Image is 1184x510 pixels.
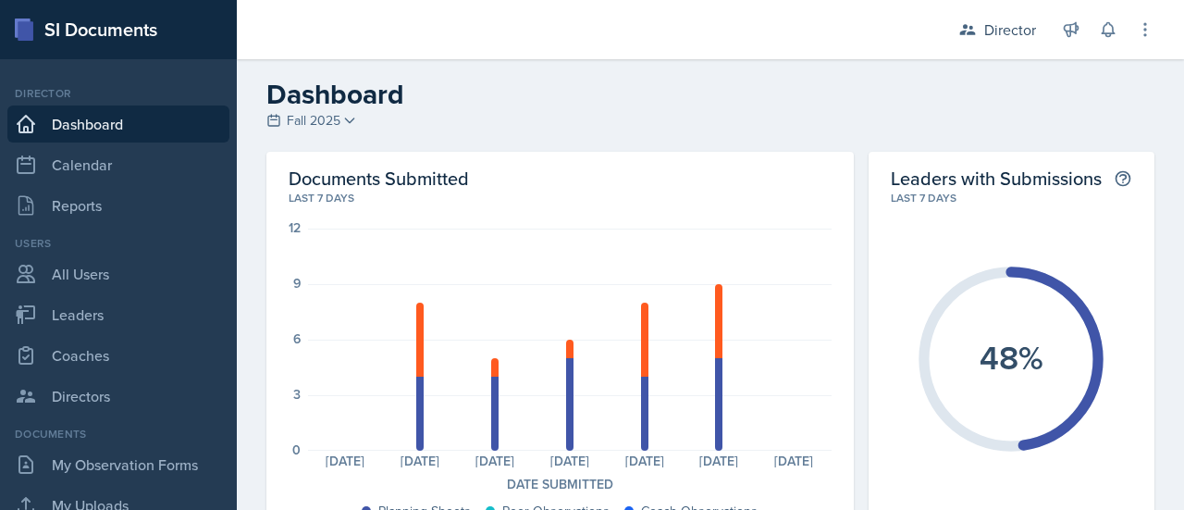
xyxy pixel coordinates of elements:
[682,454,757,467] div: [DATE]
[7,337,229,374] a: Coaches
[289,190,832,206] div: Last 7 days
[7,426,229,442] div: Documents
[7,296,229,333] a: Leaders
[7,255,229,292] a: All Users
[984,19,1036,41] div: Director
[607,454,682,467] div: [DATE]
[383,454,458,467] div: [DATE]
[289,167,832,190] h2: Documents Submitted
[308,454,383,467] div: [DATE]
[7,106,229,143] a: Dashboard
[891,167,1102,190] h2: Leaders with Submissions
[293,388,301,401] div: 3
[980,332,1043,380] text: 48%
[293,277,301,290] div: 9
[7,187,229,224] a: Reports
[458,454,533,467] div: [DATE]
[7,235,229,252] div: Users
[7,146,229,183] a: Calendar
[289,221,301,234] div: 12
[757,454,832,467] div: [DATE]
[293,332,301,345] div: 6
[7,85,229,102] div: Director
[266,78,1154,111] h2: Dashboard
[891,190,1132,206] div: Last 7 days
[292,443,301,456] div: 0
[7,378,229,415] a: Directors
[289,475,832,494] div: Date Submitted
[287,111,340,131] span: Fall 2025
[532,454,607,467] div: [DATE]
[7,446,229,483] a: My Observation Forms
